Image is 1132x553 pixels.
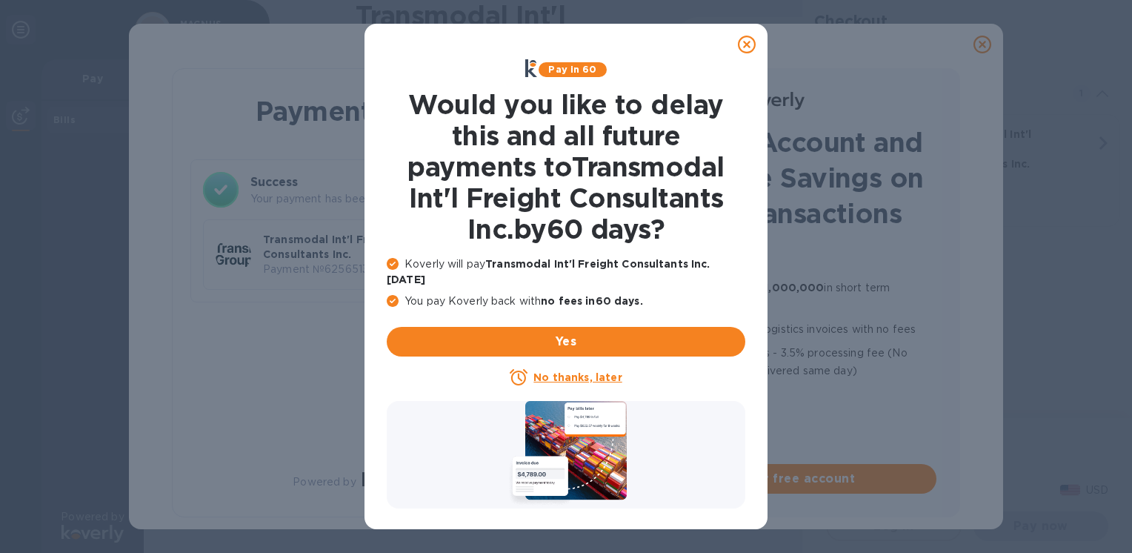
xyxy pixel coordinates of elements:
[418,241,447,253] b: Total
[250,191,514,207] p: Your payment has been completed.
[633,344,936,380] p: for Credit cards - 3.5% processing fee (No transaction limit, funds delivered same day)
[633,258,743,270] b: No transaction fees
[633,347,689,359] b: Lower fee
[418,254,502,270] p: $2,890.00
[387,258,710,285] b: Transmodal Int'l Freight Consultants Inc. [DATE]
[633,385,936,403] p: No transaction limit
[548,64,596,75] b: Pay in 60
[263,262,412,277] p: Payment № 62565138
[293,474,356,490] p: Powered by
[533,371,622,383] u: No thanks, later
[633,320,936,338] p: all logistics invoices with no fees
[387,327,745,357] button: Yes
[399,333,733,351] span: Yes
[250,173,514,191] h3: Success
[362,472,424,490] img: Logo
[622,470,925,488] span: Create your free account
[633,323,749,335] b: 60 more days to pay
[610,464,936,494] button: Create your free account
[196,93,521,130] h1: Payment Result
[610,125,936,231] h1: Create an Account and Unlock Fee Savings on Future Transactions
[263,232,412,262] p: Transmodal Int'l Freight Consultants Inc.
[541,295,642,307] b: no fees in 60 days .
[742,92,805,110] img: Logo
[758,282,824,294] b: $1,000,000
[633,279,936,314] p: Quick approval for up to in short term financing
[387,89,745,245] h1: Would you like to delay this and all future payments to Transmodal Int'l Freight Consultants Inc....
[387,294,745,309] p: You pay Koverly back with
[387,256,745,288] p: Koverly will pay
